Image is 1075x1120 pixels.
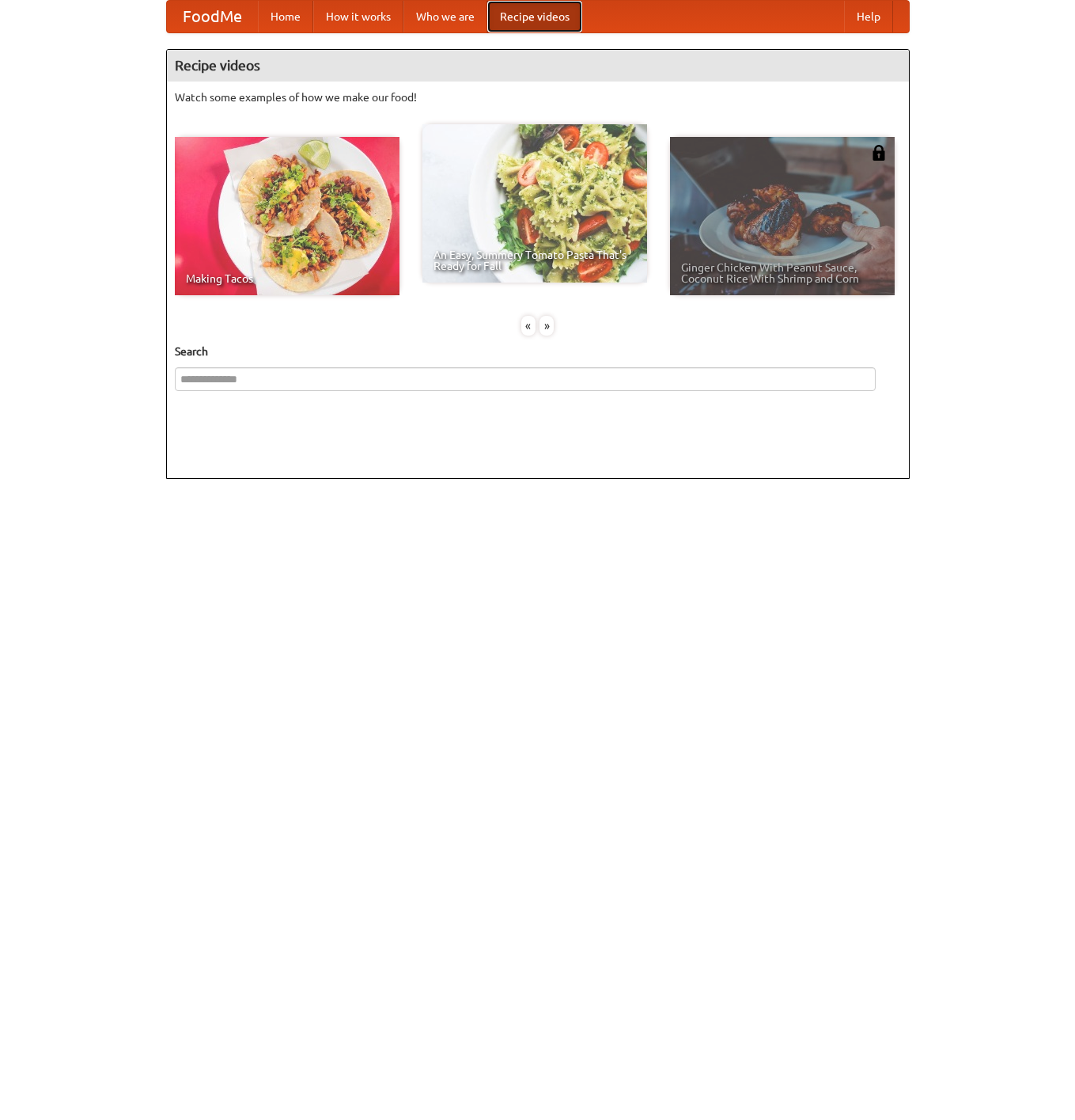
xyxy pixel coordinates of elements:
img: 483408.png [871,145,887,161]
p: Watch some examples of how we make our food! [175,89,901,105]
a: How it works [313,1,403,32]
a: Making Tacos [175,137,399,295]
div: » [539,316,554,336]
h5: Search [175,344,901,359]
div: « [521,316,536,336]
a: Recipe videos [487,1,582,32]
a: An Easy, Summery Tomato Pasta That's Ready for Fall [422,124,647,283]
h4: Recipe videos [167,50,909,82]
a: Home [258,1,313,32]
span: Making Tacos [186,273,388,284]
a: FoodMe [167,1,258,32]
span: An Easy, Summery Tomato Pasta That's Ready for Fall [433,249,636,271]
a: Help [844,1,893,32]
a: Who we are [403,1,487,32]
